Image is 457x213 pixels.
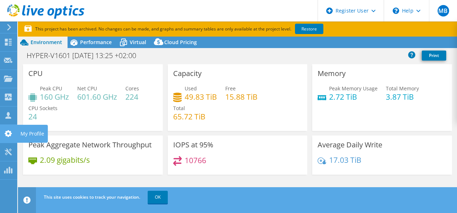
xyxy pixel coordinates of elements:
[185,156,206,164] h4: 10766
[386,93,419,101] h4: 3.87 TiB
[28,113,57,120] h4: 24
[24,25,377,33] p: This project has been archived. No changes can be made, and graphs and summary tables are only av...
[80,39,112,46] span: Performance
[44,194,140,200] span: This site uses cookies to track your navigation.
[329,93,378,101] h4: 2.72 TiB
[225,93,258,101] h4: 15.88 TiB
[173,70,202,77] h3: Capacity
[173,105,185,112] span: Total
[164,39,197,46] span: Cloud Pricing
[185,85,197,92] span: Used
[318,141,382,149] h3: Average Daily Write
[28,70,43,77] h3: CPU
[318,70,346,77] h3: Memory
[40,156,90,164] h4: 2.09 gigabits/s
[28,105,57,112] span: CPU Sockets
[77,93,117,101] h4: 601.60 GHz
[173,141,213,149] h3: IOPS at 95%
[130,39,146,46] span: Virtual
[23,52,147,60] h1: HYPER-V1601 [DATE] 13:25 +02:00
[393,8,399,14] svg: \n
[422,51,446,61] a: Print
[77,85,97,92] span: Net CPU
[28,141,152,149] h3: Peak Aggregate Network Throughput
[125,85,139,92] span: Cores
[40,85,62,92] span: Peak CPU
[31,39,62,46] span: Environment
[295,24,323,34] a: Restore
[386,85,419,92] span: Total Memory
[125,93,139,101] h4: 224
[225,85,236,92] span: Free
[438,5,449,16] span: MB
[173,113,206,120] h4: 65.72 TiB
[17,125,48,143] div: My Profile
[185,93,217,101] h4: 49.83 TiB
[329,85,378,92] span: Peak Memory Usage
[148,191,168,204] a: OK
[329,156,361,164] h4: 17.03 TiB
[40,93,69,101] h4: 160 GHz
